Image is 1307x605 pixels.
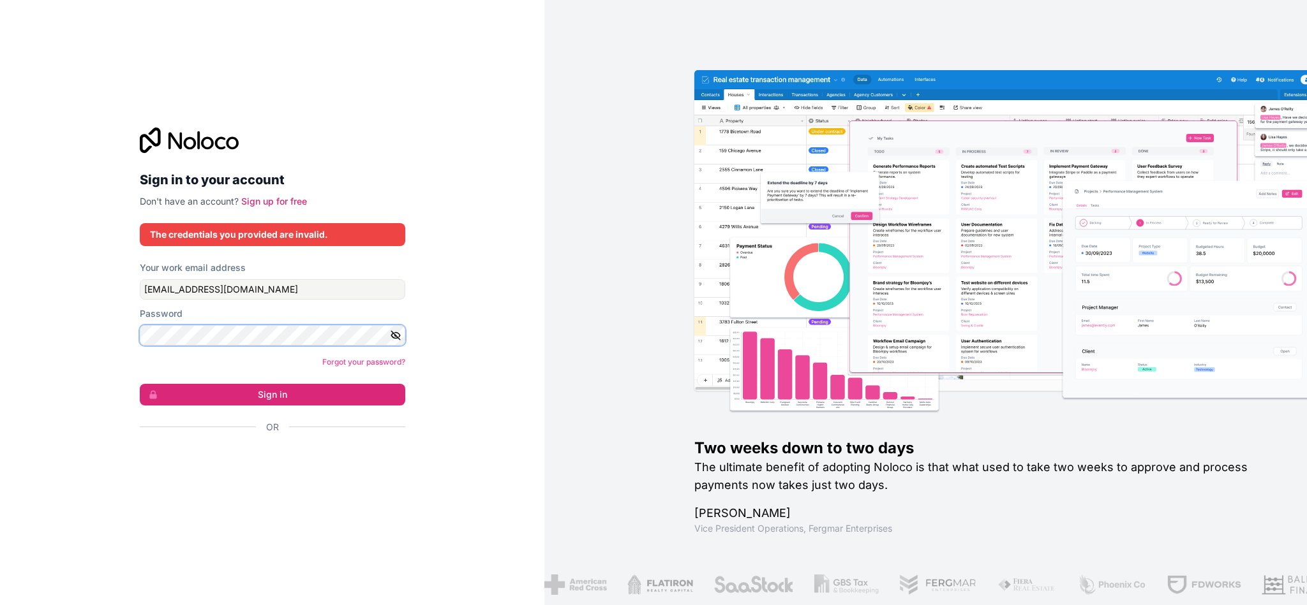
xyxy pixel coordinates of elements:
[133,448,401,476] iframe: Sign in with Google Button
[266,421,279,434] span: Or
[997,574,1057,595] img: /assets/fiera-fwj2N5v4.png
[1077,574,1146,595] img: /assets/phoenix-BREaitsQ.png
[140,261,246,274] label: Your work email address
[694,504,1266,522] h1: [PERSON_NAME]
[140,384,405,405] button: Sign in
[694,458,1266,494] h2: The ultimate benefit of adopting Noloco is that what used to take two weeks to approve and proces...
[694,522,1266,535] h1: Vice President Operations , Fergmar Enterprises
[694,438,1266,458] h1: Two weeks down to two days
[140,168,405,191] h2: Sign in to your account
[150,228,395,241] div: The credentials you provided are invalid.
[814,574,879,595] img: /assets/gbstax-C-GtDUiK.png
[140,196,239,207] span: Don't have an account?
[544,574,606,595] img: /assets/american-red-cross-BAupjrZR.png
[140,307,183,320] label: Password
[713,574,794,595] img: /assets/saastock-C6Zbiodz.png
[241,196,307,207] a: Sign up for free
[322,357,405,367] a: Forgot your password?
[627,574,694,595] img: /assets/flatiron-C8eUkumj.png
[140,279,405,300] input: Email address
[140,325,405,346] input: Password
[899,574,977,595] img: /assets/fergmar-CudnrXN5.png
[1167,574,1241,595] img: /assets/fdworks-Bi04fVtw.png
